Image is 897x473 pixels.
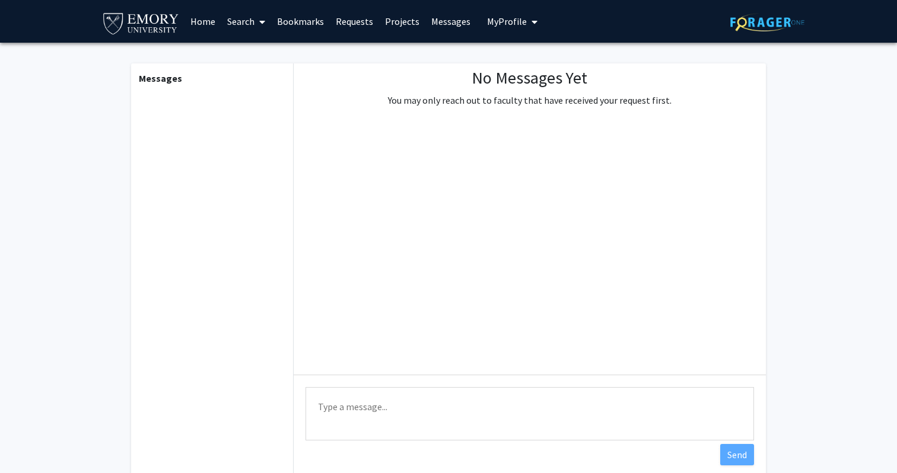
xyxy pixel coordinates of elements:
[221,1,271,42] a: Search
[487,15,527,27] span: My Profile
[720,444,754,465] button: Send
[379,1,425,42] a: Projects
[271,1,330,42] a: Bookmarks
[388,93,672,107] p: You may only reach out to faculty that have received your request first.
[185,1,221,42] a: Home
[139,72,182,84] b: Messages
[101,9,180,36] img: Emory University Logo
[306,387,754,440] textarea: Message
[330,1,379,42] a: Requests
[388,68,672,88] h1: No Messages Yet
[730,13,804,31] img: ForagerOne Logo
[425,1,476,42] a: Messages
[9,420,50,464] iframe: Chat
